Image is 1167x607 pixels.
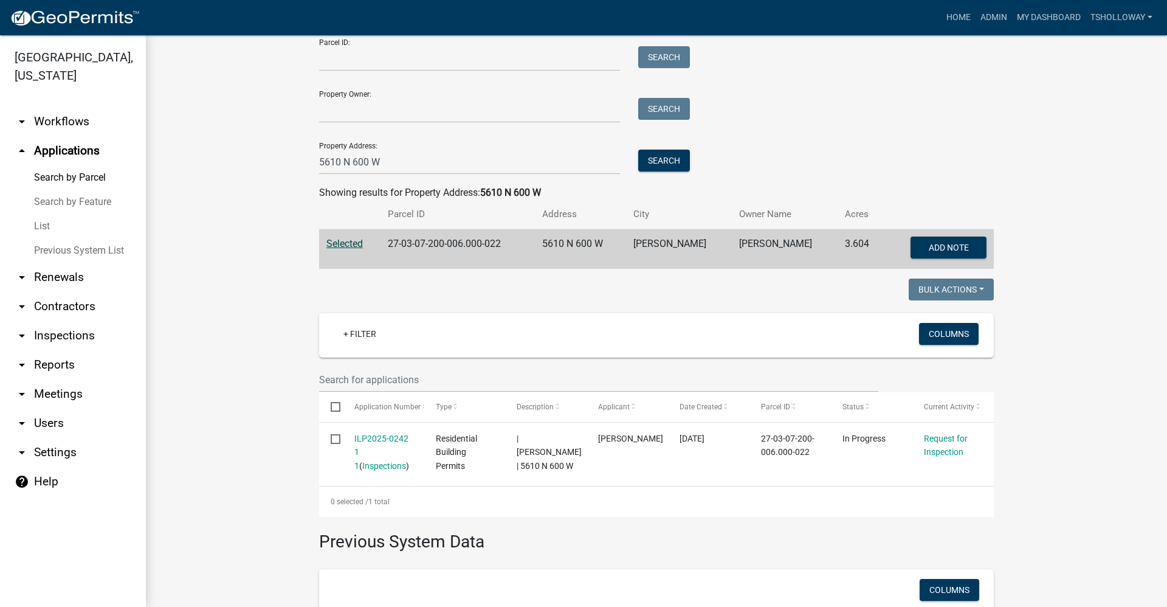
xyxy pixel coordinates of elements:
[928,243,968,252] span: Add Note
[15,445,29,460] i: arrow_drop_down
[331,498,368,506] span: 0 selected /
[626,200,732,229] th: City
[517,434,582,471] span: | Smith, Cary L | 5610 N 600 W
[761,434,814,457] span: 27-03-07-200-006.000-022
[354,432,413,473] div: ( )
[319,487,994,517] div: 1 total
[942,6,976,29] a: Home
[15,299,29,314] i: arrow_drop_down
[598,403,630,411] span: Applicant
[319,517,994,555] h3: Previous System Data
[354,434,408,471] a: ILP2025-0242 1 1
[354,403,421,411] span: Application Number
[638,150,690,172] button: Search
[842,403,864,411] span: Status
[342,392,424,421] datatable-header-cell: Application Number
[380,229,535,269] td: 27-03-07-200-006.000-022
[838,200,884,229] th: Acres
[15,358,29,372] i: arrow_drop_down
[668,392,749,421] datatable-header-cell: Date Created
[15,270,29,285] i: arrow_drop_down
[598,434,663,443] span: Cary Smith
[362,461,406,471] a: Inspections
[626,229,732,269] td: [PERSON_NAME]
[761,403,790,411] span: Parcel ID
[587,392,668,421] datatable-header-cell: Applicant
[1086,6,1157,29] a: tsholloway
[911,237,986,258] button: Add Note
[326,238,363,249] a: Selected
[424,392,505,421] datatable-header-cell: Type
[920,579,979,601] button: Columns
[319,186,994,200] div: Showing results for Property Address:
[912,392,994,421] datatable-header-cell: Current Activity
[319,392,342,421] datatable-header-cell: Select
[909,279,994,300] button: Bulk Actions
[380,200,535,229] th: Parcel ID
[517,403,554,411] span: Description
[505,392,587,421] datatable-header-cell: Description
[480,187,541,198] strong: 5610 N 600 W
[436,434,477,471] span: Residential Building Permits
[319,367,878,392] input: Search for applications
[535,200,626,229] th: Address
[638,98,690,120] button: Search
[680,434,704,443] span: 09/02/2025
[924,403,974,411] span: Current Activity
[838,229,884,269] td: 3.604
[732,229,838,269] td: [PERSON_NAME]
[1012,6,1086,29] a: My Dashboard
[842,434,886,443] span: In Progress
[831,392,912,421] datatable-header-cell: Status
[15,114,29,129] i: arrow_drop_down
[680,403,722,411] span: Date Created
[15,416,29,431] i: arrow_drop_down
[535,229,626,269] td: 5610 N 600 W
[749,392,831,421] datatable-header-cell: Parcel ID
[334,323,386,345] a: + Filter
[15,328,29,343] i: arrow_drop_down
[732,200,838,229] th: Owner Name
[15,144,29,158] i: arrow_drop_up
[924,434,968,457] a: Request for Inspection
[15,474,29,489] i: help
[976,6,1012,29] a: Admin
[436,403,452,411] span: Type
[15,387,29,401] i: arrow_drop_down
[919,323,979,345] button: Columns
[638,46,690,68] button: Search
